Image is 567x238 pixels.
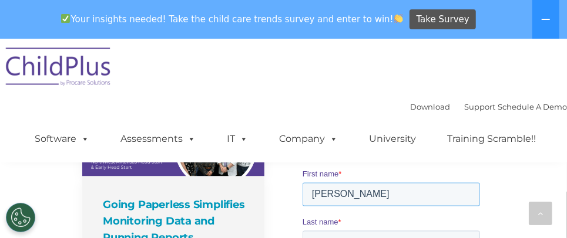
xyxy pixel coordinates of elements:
img: ✅ [61,14,70,23]
a: IT [215,127,260,151]
font: | [410,102,567,111]
a: Schedule A Demo [498,102,567,111]
a: Training Scramble!! [435,127,548,151]
a: Support [464,102,495,111]
a: Software [23,127,101,151]
a: Download [410,102,450,111]
button: Cookies Settings [6,203,35,232]
a: Take Survey [410,9,476,30]
a: Company [267,127,350,151]
a: Assessments [109,127,207,151]
span: Your insights needed! Take the child care trends survey and enter to win! [56,8,408,30]
a: University [357,127,428,151]
img: 👏 [394,14,403,23]
span: Take Survey [417,9,469,30]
